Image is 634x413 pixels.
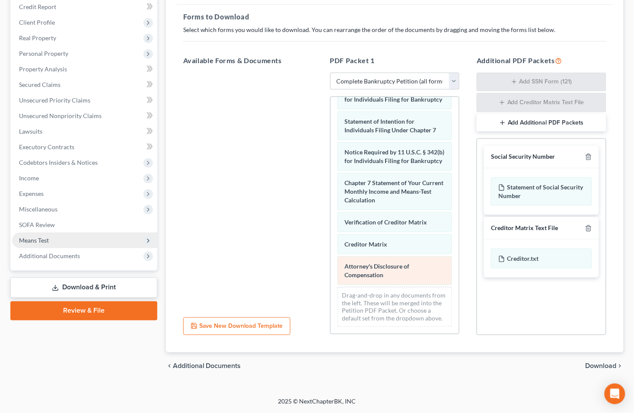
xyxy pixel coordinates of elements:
span: Secured Claims [19,81,61,88]
a: Download & Print [10,278,157,298]
i: chevron_right [617,363,624,370]
span: Lawsuits [19,128,42,135]
span: Statement of Intention for Individuals Filing Under Chapter 7 [345,118,436,134]
a: SOFA Review [12,217,157,233]
span: Notice Required by 11 U.S.C. § 342(b) for Individuals Filing for Bankruptcy [345,148,445,164]
div: Creditor.txt [491,249,592,269]
button: Add SSN Form (121) [477,73,606,92]
h5: PDF Packet 1 [330,55,460,66]
div: Drag-and-drop in any documents from the left. These will be merged into the Petition PDF Packet. ... [338,287,452,327]
span: Creditor Matrix [345,240,388,248]
span: Credit Report [19,3,56,10]
div: Statement of Social Security Number [491,177,592,206]
a: Unsecured Nonpriority Claims [12,108,157,124]
a: Property Analysis [12,61,157,77]
a: chevron_left Additional Documents [166,363,241,370]
span: Attorney's Disclosure of Compensation [345,263,410,279]
button: Add Additional PDF Packets [477,114,606,132]
button: Save New Download Template [183,317,290,336]
a: Unsecured Priority Claims [12,93,157,108]
span: Real Property [19,34,56,42]
a: Lawsuits [12,124,157,139]
span: SOFA Review [19,221,55,228]
h5: Additional PDF Packets [477,55,606,66]
a: Review & File [10,301,157,320]
h5: Forms to Download [183,12,606,22]
h5: Available Forms & Documents [183,55,313,66]
div: Creditor Matrix Text File [491,224,558,232]
span: Client Profile [19,19,55,26]
div: Social Security Number [491,153,555,161]
span: Expenses [19,190,44,197]
div: 2025 © NextChapterBK, INC [71,397,564,413]
span: Miscellaneous [19,205,57,213]
button: Download chevron_right [586,363,624,370]
span: Means Test [19,237,49,244]
span: Additional Documents [19,252,80,259]
div: Open Intercom Messenger [605,384,625,404]
a: Executory Contracts [12,139,157,155]
p: Select which forms you would like to download. You can rearrange the order of the documents by dr... [183,26,606,34]
span: Chapter 7 Statement of Your Current Monthly Income and Means-Test Calculation [345,179,444,204]
i: chevron_left [166,363,173,370]
span: Unsecured Nonpriority Claims [19,112,102,119]
span: Additional Documents [173,363,241,370]
span: Unsecured Priority Claims [19,96,90,104]
span: Income [19,174,39,182]
a: Secured Claims [12,77,157,93]
span: Verification of Creditor Matrix [345,218,427,226]
span: Property Analysis [19,65,67,73]
span: Personal Property [19,50,68,57]
span: Download [586,363,617,370]
span: Executory Contracts [19,143,74,150]
button: Add Creditor Matrix Text File [477,93,606,112]
span: Codebtors Insiders & Notices [19,159,98,166]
